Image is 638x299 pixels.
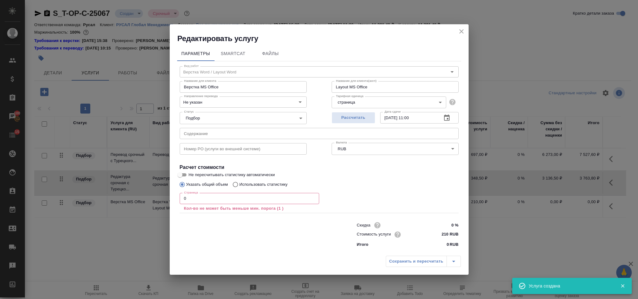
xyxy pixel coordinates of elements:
button: Подбор [184,115,202,121]
p: Стоимость услуги [357,231,391,237]
input: ✎ Введи что-нибудь [435,221,458,230]
p: Указать общий объем [186,181,228,188]
p: RUB [450,241,459,248]
div: RUB [332,143,459,155]
p: Использовать статистику [239,181,288,188]
input: ✎ Введи что-нибудь [435,230,458,239]
p: Итого [357,241,368,248]
span: SmartCat [218,50,248,58]
button: close [457,27,466,36]
h2: Редактировать услугу [177,34,469,44]
span: Рассчитать [335,114,372,121]
span: Не пересчитывать статистику автоматически [189,172,275,178]
div: страница [332,96,446,108]
button: RUB [336,146,348,152]
h4: Расчет стоимости [180,164,459,171]
span: Файлы [256,50,286,58]
button: Рассчитать [332,112,375,124]
p: Скидка [357,222,371,228]
p: Кол-во не может быть меньше мин. порога (1 ) [184,205,315,212]
button: Закрыть [616,283,629,289]
div: Подбор [180,112,307,124]
button: Open [296,98,305,106]
button: страница [336,100,357,105]
div: Услуга создана [529,283,611,289]
span: Параметры [181,50,211,58]
p: 0 [447,241,449,248]
div: split button [386,256,461,267]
